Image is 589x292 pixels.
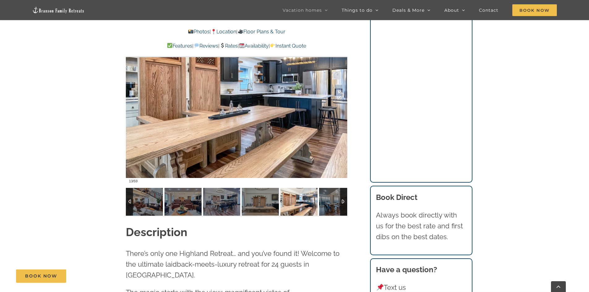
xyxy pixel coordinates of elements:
img: 📆 [239,43,244,48]
span: Contact [479,8,498,12]
strong: Have a question? [376,265,437,274]
img: Highland-Retreat-vacation-home-rental-Table-Rock-Lake-Missouri-1107-scaled.jpg-nggid03662-ngg0dyn... [280,188,318,216]
img: 💲 [220,43,225,48]
img: Highland-Retreat-vacation-home-rental-Table-Rock-Lake-Missouri-1106-scaled.jpg-nggid03663-ngg0dyn... [203,188,240,216]
img: 🎥 [238,29,243,34]
p: Always book directly with us for the best rate and first dibs on the best dates. [376,210,466,243]
a: Rates [220,43,238,49]
span: Things to do [342,8,373,12]
img: 📸 [188,29,193,34]
a: Reviews [194,43,218,49]
img: Highland-Retreat-vacation-home-rental-Table-Rock-Lake-Missouri-1103-scaled.jpg-nggid03664-ngg0dyn... [319,188,356,216]
a: Availability [239,43,269,49]
span: There’s only one Highland Retreat… and you’ve found it! Welcome to the ultimate laidback-meets-lu... [126,249,339,279]
img: 👉 [270,43,275,48]
p: | | | | [126,42,347,50]
b: Book Direct [376,193,417,202]
span: Vacation homes [283,8,322,12]
img: 💬 [194,43,199,48]
img: Highland-Retreat-at-Table-Rock-Lake-3016-scaled.jpg-nggid042944-ngg0dyn-120x90-00f0w010c011r110f1... [164,188,202,216]
a: Floor Plans & Tour [237,29,285,35]
img: Branson Family Retreats Logo [32,6,85,14]
span: About [444,8,459,12]
span: Book Now [512,4,557,16]
p: | | [126,28,347,36]
img: ✅ [167,43,172,48]
img: 📍 [211,29,216,34]
a: Location [211,29,236,35]
a: Instant Quote [270,43,306,49]
img: Highland-Retreat-vacation-home-rental-Table-Rock-Lake-Missouri-1119-scaled.jpg-nggid03659-ngg0dyn... [242,188,279,216]
span: Book Now [25,273,57,279]
a: Book Now [16,269,66,283]
strong: Description [126,226,187,239]
a: Features [167,43,192,49]
a: Photos [188,29,210,35]
span: Deals & More [392,8,425,12]
img: Highland-Retreat-at-Table-Rock-Lake-3014-scaled.jpg-nggid042943-ngg0dyn-120x90-00f0w010c011r110f1... [126,188,163,216]
img: 📌 [377,284,383,291]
